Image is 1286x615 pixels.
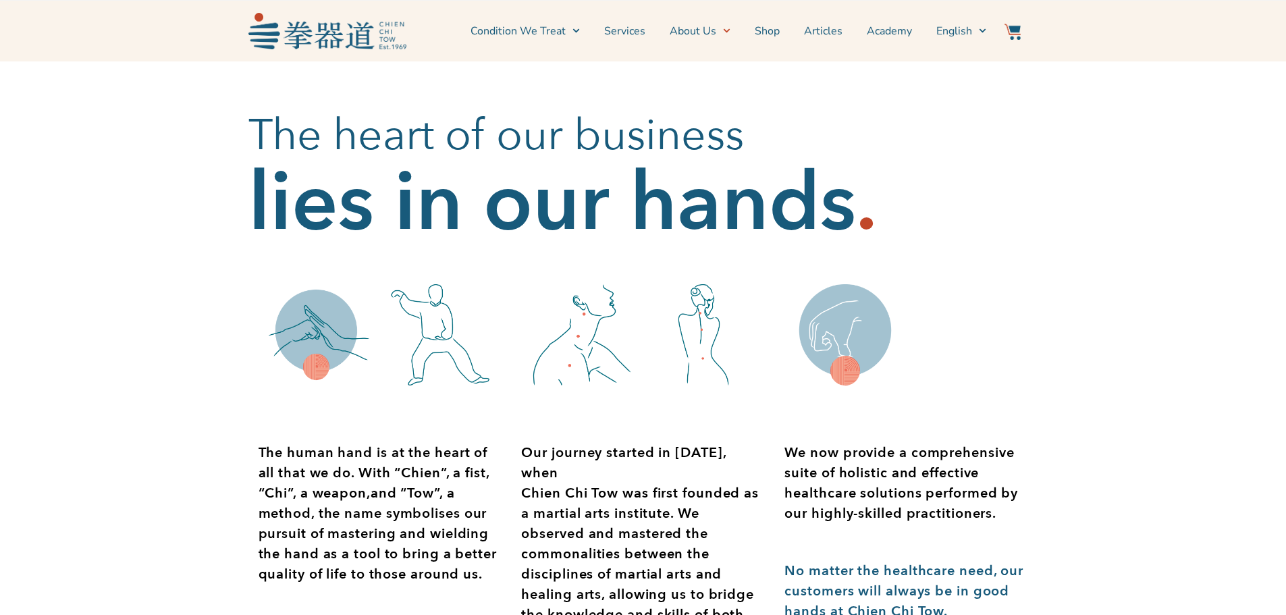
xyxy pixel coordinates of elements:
span: English [936,23,972,39]
h2: The heart of our business [248,109,1038,163]
h2: lies in our hands [248,176,856,230]
img: Website Icon-03 [1004,24,1021,40]
div: Page 1 [784,443,1027,524]
a: Academy [867,14,912,48]
a: Switch to English [936,14,986,48]
a: Services [604,14,645,48]
a: Condition We Treat [471,14,580,48]
a: Articles [804,14,842,48]
nav: Menu [413,14,987,48]
p: The human hand is at the heart of all that we do. With “Chien”, a fist, “Chi”, a weapon,and “Tow”... [259,443,502,585]
h2: . [856,176,877,230]
a: About Us [670,14,730,48]
p: We now provide a comprehensive suite of holistic and effective healthcare solutions performed by ... [784,443,1027,524]
div: Page 1 [259,443,502,585]
a: Shop [755,14,780,48]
